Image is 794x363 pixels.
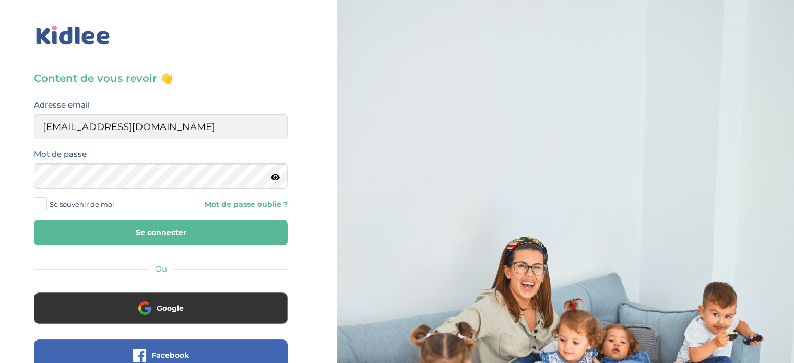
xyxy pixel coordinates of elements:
[151,350,189,360] span: Facebook
[34,114,288,139] input: Email
[50,197,114,211] span: Se souvenir de moi
[155,264,167,274] span: Ou
[133,349,146,362] img: facebook.png
[34,98,90,112] label: Adresse email
[34,24,112,48] img: logo_kidlee_bleu
[34,310,288,320] a: Google
[34,220,288,245] button: Se connecter
[169,200,288,209] a: Mot de passe oublié ?
[157,303,184,313] span: Google
[138,301,151,314] img: google.png
[34,292,288,324] button: Google
[34,147,87,161] label: Mot de passe
[34,71,288,86] h3: Content de vous revoir 👋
